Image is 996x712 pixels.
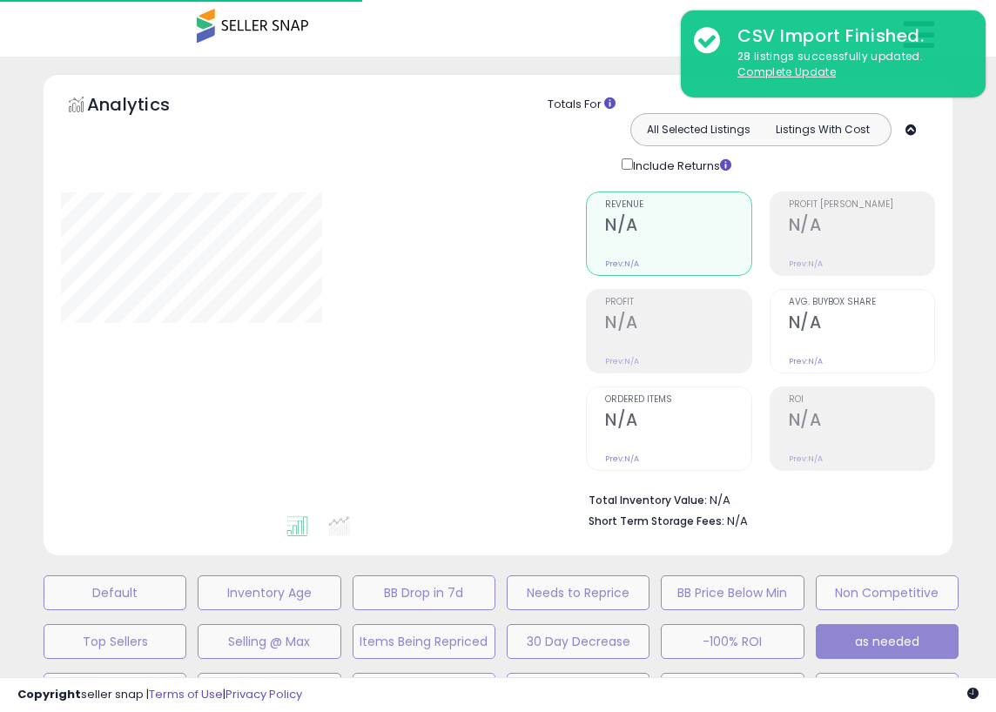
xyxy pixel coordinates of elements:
[816,673,959,708] button: BBBM 61-90
[789,395,934,405] span: ROI
[605,298,750,307] span: Profit
[548,97,939,113] div: Totals For
[605,395,750,405] span: Ordered Items
[44,624,186,659] button: Top Sellers
[44,575,186,610] button: Default
[737,64,836,79] u: Complete Update
[727,513,748,529] span: N/A
[507,624,649,659] button: 30 Day Decrease
[149,686,223,702] a: Terms of Use
[789,453,823,464] small: Prev: N/A
[17,686,81,702] strong: Copyright
[507,575,649,610] button: Needs to Reprice
[605,312,750,336] h2: N/A
[353,575,495,610] button: BB Drop in 7d
[17,687,302,703] div: seller snap | |
[605,410,750,433] h2: N/A
[605,200,750,210] span: Revenue
[760,118,885,141] button: Listings With Cost
[605,215,750,238] h2: N/A
[789,312,934,336] h2: N/A
[724,49,972,81] div: 28 listings successfully updated.
[661,624,804,659] button: -100% ROI
[44,673,186,708] button: BB Below min Special
[789,200,934,210] span: Profit [PERSON_NAME]
[589,493,707,507] b: Total Inventory Value:
[87,92,204,121] h5: Analytics
[789,356,823,366] small: Prev: N/A
[789,259,823,269] small: Prev: N/A
[816,575,959,610] button: Non Competitive
[198,624,340,659] button: Selling @ Max
[605,356,639,366] small: Prev: N/A
[661,575,804,610] button: BB Price Below Min
[507,673,649,708] button: BBBM 31-60
[661,673,804,708] button: BBBM > 500
[225,686,302,702] a: Privacy Policy
[609,155,752,175] div: Include Returns
[589,514,724,528] b: Short Term Storage Fees:
[198,673,340,708] button: BBBM < 10
[605,259,639,269] small: Prev: N/A
[724,24,972,49] div: CSV Import Finished.
[789,215,934,238] h2: N/A
[816,624,959,659] button: as needed
[589,488,922,509] li: N/A
[353,624,495,659] button: Items Being Repriced
[789,410,934,433] h2: N/A
[605,453,639,464] small: Prev: N/A
[353,673,495,708] button: BBBM >10 NO Velocity
[198,575,340,610] button: Inventory Age
[789,298,934,307] span: Avg. Buybox Share
[636,118,761,141] button: All Selected Listings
